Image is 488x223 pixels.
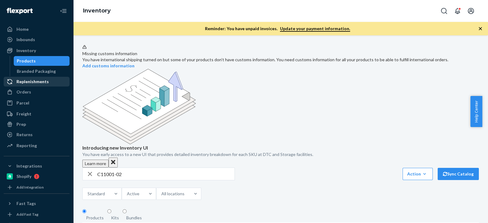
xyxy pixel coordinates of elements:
[4,24,70,34] a: Home
[205,26,350,32] p: Reminder: You have unpaid invoices.
[4,161,70,171] button: Integrations
[16,100,29,106] div: Parcel
[82,144,479,151] p: Introducing new Inventory UI
[403,168,433,180] button: Action
[126,215,142,221] div: Bundles
[17,68,56,74] div: Branded Packaging
[451,5,464,17] button: Open notifications
[4,172,70,181] a: Shopify
[4,98,70,108] a: Parcel
[16,89,31,95] div: Orders
[16,212,38,217] div: Add Fast Tag
[16,48,36,54] div: Inventory
[82,151,479,158] p: You have early access to a new UI that provides detailed inventory breakdown for each SKU at DTC ...
[82,57,479,63] div: You have international shipping turned on but some of your products don’t have customs informatio...
[4,184,70,191] a: Add Integration
[82,69,196,144] img: new-reports-banner-icon.82668bd98b6a51aee86340f2a7b77ae3.png
[82,51,137,56] span: Missing customs information
[82,63,135,68] a: Add customs information
[83,7,111,14] a: Inventory
[280,26,350,32] a: Update your payment information.
[16,173,31,179] div: Shopify
[16,143,37,149] div: Reporting
[4,130,70,140] a: Returns
[161,191,185,197] div: All locations
[88,191,105,197] div: Standard
[14,66,70,76] a: Branded Packaging
[16,121,26,127] div: Prep
[16,26,29,32] div: Home
[17,58,36,64] div: Products
[16,37,35,43] div: Inbounds
[4,119,70,129] a: Prep
[185,191,185,197] input: All locations
[16,132,33,138] div: Returns
[4,109,70,119] a: Freight
[111,215,119,221] div: Kits
[139,191,140,197] input: Active
[82,209,86,213] input: Products
[407,171,428,177] div: Action
[14,56,70,66] a: Products
[4,199,70,208] button: Fast Tags
[127,191,139,197] div: Active
[465,5,477,17] button: Open account menu
[7,8,33,14] img: Flexport logo
[82,160,109,168] button: Learn more
[97,168,235,180] input: Search inventory by name or sku
[4,87,70,97] a: Orders
[4,35,70,44] a: Inbounds
[4,46,70,55] a: Inventory
[4,141,70,150] a: Reporting
[57,5,70,17] button: Close Navigation
[438,5,450,17] button: Open Search Box
[86,215,104,221] div: Products
[109,158,118,168] button: Close
[16,111,31,117] div: Freight
[438,168,479,180] button: Sync Catalog
[4,211,70,218] a: Add Fast Tag
[16,200,36,207] div: Fast Tags
[16,185,44,190] div: Add Integration
[16,163,42,169] div: Integrations
[16,79,49,85] div: Replenishments
[78,2,116,20] ol: breadcrumbs
[4,77,70,87] a: Replenishments
[107,209,111,213] input: Kits
[470,96,482,127] button: Help Center
[123,209,127,213] input: Bundles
